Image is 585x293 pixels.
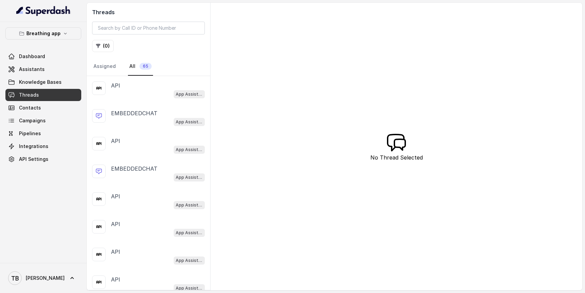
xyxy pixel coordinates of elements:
[5,102,81,114] a: Contacts
[111,192,120,200] p: API
[176,257,203,264] p: App Assistant
[370,153,423,162] p: No Thread Selected
[19,117,46,124] span: Campaigns
[5,89,81,101] a: Threads
[19,66,45,73] span: Assistants
[19,143,48,150] span: Integrations
[176,119,203,125] p: App Assistant
[176,91,203,98] p: App Assistant
[111,109,157,117] p: EMBEDDEDCHAT
[19,79,62,86] span: Knowledge Bases
[176,146,203,153] p: App Assistant
[5,127,81,140] a: Pipelines
[176,174,203,181] p: App Assistant
[176,202,203,209] p: App Assistant
[19,53,45,60] span: Dashboard
[5,27,81,40] button: Breathing app
[5,76,81,88] a: Knowledge Bases
[128,57,153,76] a: All65
[111,81,120,90] p: API
[26,29,61,38] p: Breathing app
[16,5,71,16] img: light.svg
[92,22,205,34] input: Search by Call ID or Phone Number
[92,57,205,76] nav: Tabs
[176,285,203,292] p: App Assistant
[111,165,157,173] p: EMBEDDEDCHAT
[111,137,120,145] p: API
[5,63,81,75] a: Assistants
[92,8,205,16] h2: Threads
[5,269,81,288] a: [PERSON_NAME]
[11,275,19,282] text: TB
[111,248,120,256] p: API
[26,275,65,282] span: [PERSON_NAME]
[19,156,48,163] span: API Settings
[19,130,41,137] span: Pipelines
[111,275,120,284] p: API
[139,63,152,70] span: 65
[19,104,41,111] span: Contacts
[19,92,39,98] span: Threads
[5,50,81,63] a: Dashboard
[92,40,114,52] button: (0)
[111,220,120,228] p: API
[5,140,81,152] a: Integrations
[5,153,81,165] a: API Settings
[92,57,117,76] a: Assigned
[176,229,203,236] p: App Assistant
[5,115,81,127] a: Campaigns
